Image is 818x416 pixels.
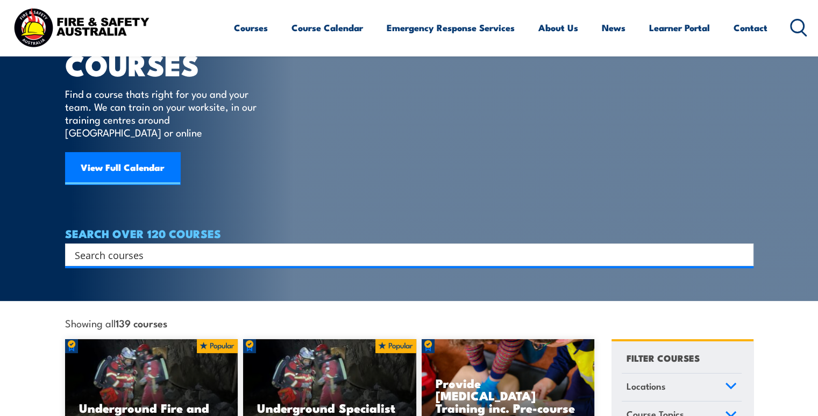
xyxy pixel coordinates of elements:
[735,247,750,262] button: Search magnifier button
[65,317,167,328] span: Showing all
[538,13,578,42] a: About Us
[234,13,268,42] a: Courses
[649,13,710,42] a: Learner Portal
[75,247,730,263] input: Search input
[77,247,732,262] form: Search form
[65,152,180,184] a: View Full Calendar
[65,87,261,139] p: Find a course thats right for you and your team. We can train on your worksite, in our training c...
[116,315,167,330] strong: 139 courses
[627,379,666,393] span: Locations
[65,227,753,239] h4: SEARCH OVER 120 COURSES
[734,13,767,42] a: Contact
[291,13,363,42] a: Course Calendar
[622,374,742,401] a: Locations
[627,350,700,365] h4: FILTER COURSES
[602,13,625,42] a: News
[65,52,272,77] h1: COURSES
[387,13,515,42] a: Emergency Response Services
